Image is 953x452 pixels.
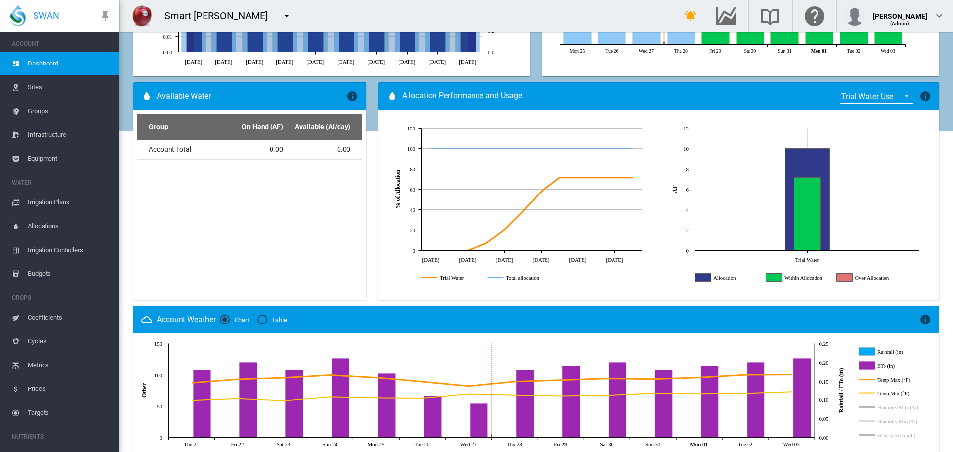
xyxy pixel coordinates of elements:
[154,372,163,378] tspan: 100
[790,390,794,394] circle: Temp Min (°F) Sep 03, 2025 72.4
[845,6,865,26] img: profile.jpg
[394,169,401,208] tspan: % of Allocation
[33,9,59,22] span: SWAN
[215,58,232,64] tspan: [DATE]
[681,6,701,26] button: icon-bell-ring
[236,396,240,400] circle: Temp Min (°F) Aug 22, 2025 61.7
[28,99,111,123] span: Groups
[714,10,738,22] md-icon: Go to the Data Hub
[28,214,111,238] span: Allocations
[778,48,792,54] tspan: Sun 31
[185,58,202,64] tspan: [DATE]
[811,48,826,54] tspan: Mon 01
[686,207,689,213] tspan: 4
[847,48,860,54] tspan: Tue 02
[374,375,378,379] circle: Temp Max (°F) Aug 25, 2025 95.9
[496,257,513,262] tspan: [DATE]
[521,146,525,150] circle: Total allocation Jun 25 100
[488,49,495,55] tspan: 0.0
[184,442,199,448] tspan: Thu 21
[367,58,385,64] tspan: [DATE]
[163,49,172,55] tspan: 0.00
[157,91,211,102] span: Available Water
[292,368,296,372] circle: ETo (in) Aug 23, 2025 0.18
[685,10,697,22] md-icon: icon-bell-ring
[28,52,111,75] span: Dashboard
[368,442,385,448] tspan: Mon 25
[137,140,212,160] td: Account Total
[154,341,163,347] tspan: 150
[466,146,470,150] circle: Total allocation Mar 25 100
[695,273,756,282] g: Allocation
[276,58,293,64] tspan: [DATE]
[661,368,665,372] circle: ETo (in) Aug 31, 2025 0.18
[785,148,829,250] g: Allocation Trial Water 10
[671,185,678,193] tspan: AF
[613,146,616,150] circle: Total allocation Nov 25 100
[420,396,424,400] circle: Temp Min (°F) Aug 26, 2025 62.3
[748,363,765,438] g: ETo (in) Sep 02, 2025 0.2
[277,442,291,448] tspan: Sat 23
[919,90,931,102] md-icon: icon-information
[141,90,153,102] md-icon: icon-water
[28,191,111,214] span: Irrigation Plans
[683,146,689,152] tspan: 10
[507,442,522,448] tspan: Thu 28
[384,371,388,375] circle: ETo (in) Aug 25, 2025 0.17
[651,391,655,395] circle: Temp Min (°F) Aug 31, 2025 70
[447,248,451,252] circle: Trial Water Feb 25 0
[476,401,480,405] circle: ETo (in) Aug 27, 2025 0.09
[753,360,757,364] circle: ETo (in) Sep 02, 2025 0.2
[157,314,216,325] div: Account Weather
[460,442,477,448] tspan: Wed 27
[28,377,111,401] span: Prices
[190,398,194,402] circle: Temp Min (°F) Aug 21, 2025 58.8
[605,48,618,54] tspan: Tue 26
[539,189,543,193] circle: Trial Water Jul 25 57.93
[819,341,829,347] tspan: 0.25
[12,290,111,306] span: CROPS
[12,175,111,191] span: WATER
[513,379,517,383] circle: Temp Max (°F) Aug 28, 2025 89.4
[484,241,488,245] circle: Trial Water Apr 25 7.03
[99,10,111,22] md-icon: icon-pin
[859,347,925,356] g: Rainfall (in)
[859,361,925,370] g: ETo (in)
[332,359,349,438] g: ETo (in) Aug 24, 2025 0.21
[257,315,287,324] md-radio-button: Table
[277,6,297,26] button: icon-menu-down
[838,368,845,413] tspan: Rainfall / ETo (in)
[415,442,430,448] tspan: Tue 26
[428,58,446,64] tspan: [DATE]
[795,257,819,262] tspan: Trial Water
[557,175,561,179] circle: Trial Water Aug 25 71.55
[287,114,362,140] th: Available (AI/day)
[306,58,324,64] tspan: [DATE]
[521,209,525,213] circle: Trial Water Jun 25 38.4
[466,248,470,252] circle: Trial Water Mar 25 0
[697,375,701,379] circle: Temp Max (°F) Sep 01, 2025 96.1
[430,394,434,398] circle: ETo (in) Aug 26, 2025 0.11
[819,379,829,385] tspan: 0.15
[859,375,925,384] g: Temp Max (°F)
[236,377,240,381] circle: Temp Max (°F) Aug 22, 2025 93.2
[194,370,211,438] g: ETo (in) Aug 21, 2025 0.18
[141,383,148,398] tspan: Other
[240,363,257,438] g: ETo (in) Aug 22, 2025 0.2
[707,364,711,368] circle: ETo (in) Sep 01, 2025 0.19
[322,442,338,448] tspan: Sun 24
[410,187,415,193] tspan: 60
[337,58,354,64] tspan: [DATE]
[613,175,616,179] circle: Trial Water Nov 25 71.55
[873,7,927,17] div: [PERSON_NAME]
[422,273,478,282] g: Trial Water
[12,36,111,52] span: ACCOUNT
[594,175,598,179] circle: Trial Water Oct 25 71.55
[429,248,433,252] circle: Trial Water Jan 25 0
[410,227,415,233] tspan: 20
[638,48,653,54] tspan: Wed 27
[513,393,517,397] circle: Temp Min (°F) Aug 28, 2025 67.2
[484,146,488,150] circle: Total allocation Apr 25 100
[690,442,708,448] tspan: Mon 01
[216,145,283,155] div: 0.00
